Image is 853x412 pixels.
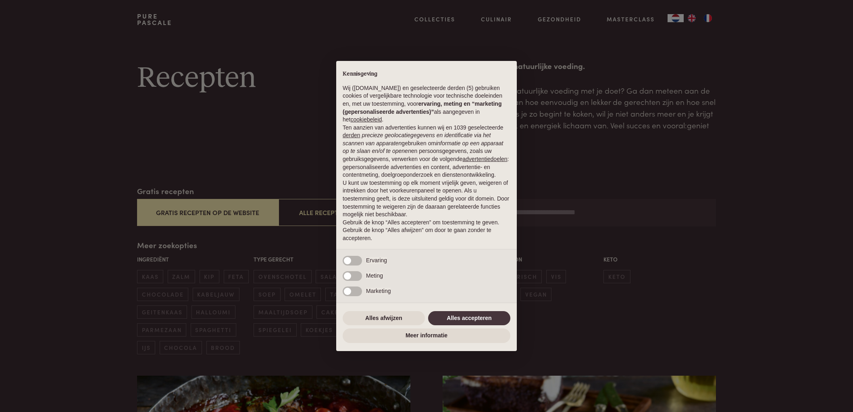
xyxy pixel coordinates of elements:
[343,100,501,115] strong: ervaring, meting en “marketing (gepersonaliseerde advertenties)”
[343,219,510,243] p: Gebruik de knop “Alles accepteren” om toestemming te geven. Gebruik de knop “Alles afwijzen” om d...
[343,124,510,179] p: Ten aanzien van advertenties kunnen wij en 1039 geselecteerde gebruiken om en persoonsgegevens, z...
[350,116,382,123] a: cookiebeleid
[462,155,507,163] button: advertentiedoelen
[366,288,391,294] span: Marketing
[343,140,503,155] em: informatie op een apparaat op te slaan en/of te openen
[428,311,510,326] button: Alles accepteren
[343,84,510,124] p: Wij ([DOMAIN_NAME]) en geselecteerde derden (5) gebruiken cookies of vergelijkbare technologie vo...
[343,311,425,326] button: Alles afwijzen
[343,328,510,343] button: Meer informatie
[343,132,491,146] em: precieze geolocatiegegevens en identificatie via het scannen van apparaten
[366,272,383,279] span: Meting
[343,132,360,140] button: derden
[343,179,510,219] p: U kunt uw toestemming op elk moment vrijelijk geven, weigeren of intrekken door het voorkeurenpan...
[366,257,387,264] span: Ervaring
[343,71,510,78] h2: Kennisgeving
